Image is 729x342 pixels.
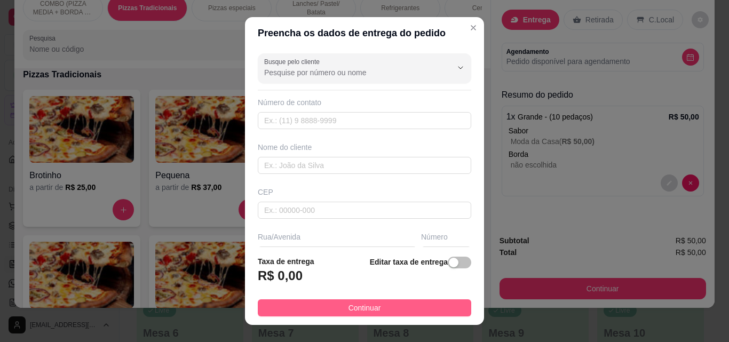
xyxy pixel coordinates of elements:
div: Nome do cliente [258,142,471,153]
span: Continuar [348,302,381,314]
header: Preencha os dados de entrega do pedido [245,17,484,49]
input: Ex.: (11) 9 8888-9999 [258,112,471,129]
button: Show suggestions [452,59,469,76]
strong: Taxa de entrega [258,257,314,266]
div: Número [421,232,471,242]
h3: R$ 0,00 [258,267,303,284]
input: Busque pelo cliente [264,67,435,78]
button: Continuar [258,299,471,316]
input: Ex.: João da Silva [258,157,471,174]
div: CEP [258,187,471,197]
div: Número de contato [258,97,471,108]
button: Close [465,19,482,36]
strong: Editar taxa de entrega [370,258,448,266]
div: Rua/Avenida [258,232,417,242]
label: Busque pelo cliente [264,57,323,66]
input: Ex.: 44 [421,246,471,264]
input: Ex.: 00000-000 [258,202,471,219]
input: Ex.: Rua Oscar Freire [258,246,417,264]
